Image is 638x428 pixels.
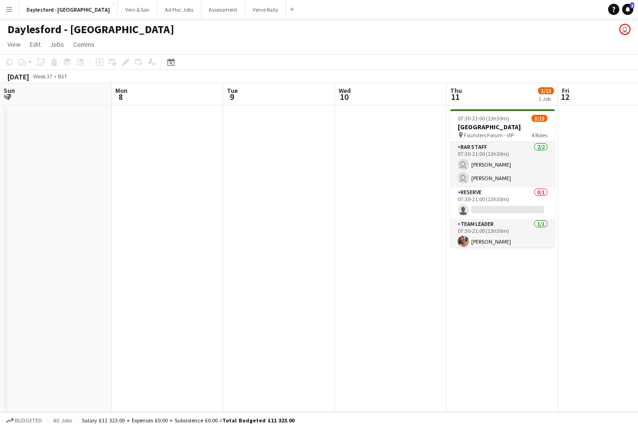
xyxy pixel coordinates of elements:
[226,91,238,102] span: 9
[114,91,128,102] span: 8
[339,86,351,95] span: Wed
[222,417,294,424] span: Total Budgeted £11 323.00
[19,0,118,19] button: Daylesford - [GEOGRAPHIC_DATA]
[630,2,634,8] span: 1
[4,38,24,50] a: View
[115,86,128,95] span: Mon
[82,417,294,424] div: Salary £11 323.00 + Expenses £0.00 + Subsistence £0.00 =
[26,38,44,50] a: Edit
[50,40,64,49] span: Jobs
[51,417,74,424] span: All jobs
[450,219,555,251] app-card-role: Team Leader1/107:30-21:00 (13h30m)[PERSON_NAME]
[458,115,509,122] span: 07:30-21:00 (13h30m)
[157,0,201,19] button: Ad Hoc Jobs
[7,22,174,36] h1: Daylesford - [GEOGRAPHIC_DATA]
[7,72,29,81] div: [DATE]
[450,142,555,187] app-card-role: Bar Staff2/207:30-21:00 (13h30m) [PERSON_NAME] [PERSON_NAME]
[532,132,547,139] span: 4 Roles
[73,40,94,49] span: Comms
[450,109,555,247] app-job-card: 07:30-21:00 (13h30m)3/13[GEOGRAPHIC_DATA] Founders Forum - VIP4 RolesBar Staff2/207:30-21:00 (13h...
[464,132,514,139] span: Founders Forum - VIP
[5,415,43,426] button: Budgeted
[539,95,553,102] div: 1 Job
[450,86,462,95] span: Thu
[4,86,15,95] span: Sun
[7,40,21,49] span: View
[46,38,68,50] a: Jobs
[2,91,15,102] span: 7
[58,73,67,80] div: BST
[449,91,462,102] span: 11
[450,187,555,219] app-card-role: Reserve0/107:30-21:00 (13h30m)
[560,91,569,102] span: 12
[30,40,41,49] span: Edit
[227,86,238,95] span: Tue
[31,73,54,80] span: Week 37
[337,91,351,102] span: 10
[70,38,98,50] a: Comms
[15,417,42,424] span: Budgeted
[201,0,245,19] button: Assessment
[538,87,554,94] span: 3/13
[619,24,631,35] app-user-avatar: Nathan Kee Wong
[562,86,569,95] span: Fri
[450,123,555,131] h3: [GEOGRAPHIC_DATA]
[622,4,633,15] a: 1
[532,115,547,122] span: 3/13
[118,0,157,19] button: Veni & Son
[245,0,286,19] button: Verve Rally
